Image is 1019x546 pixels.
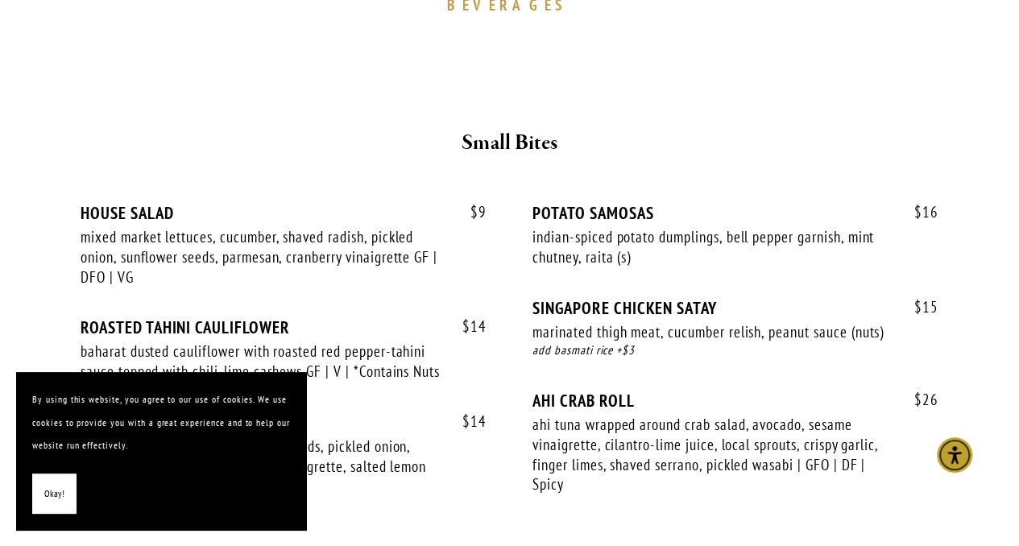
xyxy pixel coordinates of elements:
[898,298,938,316] span: 15
[532,203,938,223] div: POTATO SAMOSAS
[914,390,922,409] span: $
[532,227,893,267] div: indian-spiced potato dumplings, bell pepper garnish, mint chutney, raita (s)
[898,203,938,221] span: 16
[532,322,893,342] div: marinated thigh meat, cucumber relish, peanut sauce (nuts)
[446,412,487,431] span: 14
[532,298,938,318] div: SINGAPORE CHICKEN SATAY
[470,202,478,221] span: $
[914,297,922,316] span: $
[462,412,470,431] span: $
[454,203,487,221] span: 9
[81,341,441,381] div: baharat dusted cauliflower with roasted red pepper-tahini sauce topped with chili-lime cashews GF...
[44,482,64,506] span: Okay!
[81,203,487,223] div: HOUSE SALAD
[462,129,557,157] strong: Small Bites
[532,341,938,360] div: add basmati rice +$3
[32,388,290,457] p: By using this website, you agree to our use of cookies. We use cookies to provide you with a grea...
[914,202,922,221] span: $
[16,372,306,530] section: Cookie banner
[532,391,938,411] div: AHI CRAB ROLL
[81,227,441,287] div: mixed market lettuces, cucumber, shaved radish, pickled onion, sunflower seeds, parmesan, cranber...
[32,474,77,515] button: Okay!
[532,415,893,494] div: ahi tuna wrapped around crab salad, avocado, sesame vinaigrette, cilantro-lime juice, local sprou...
[462,316,470,336] span: $
[937,437,972,473] div: Accessibility Menu
[81,317,487,337] div: ROASTED TAHINI CAULIFLOWER
[898,391,938,409] span: 26
[446,317,487,336] span: 14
